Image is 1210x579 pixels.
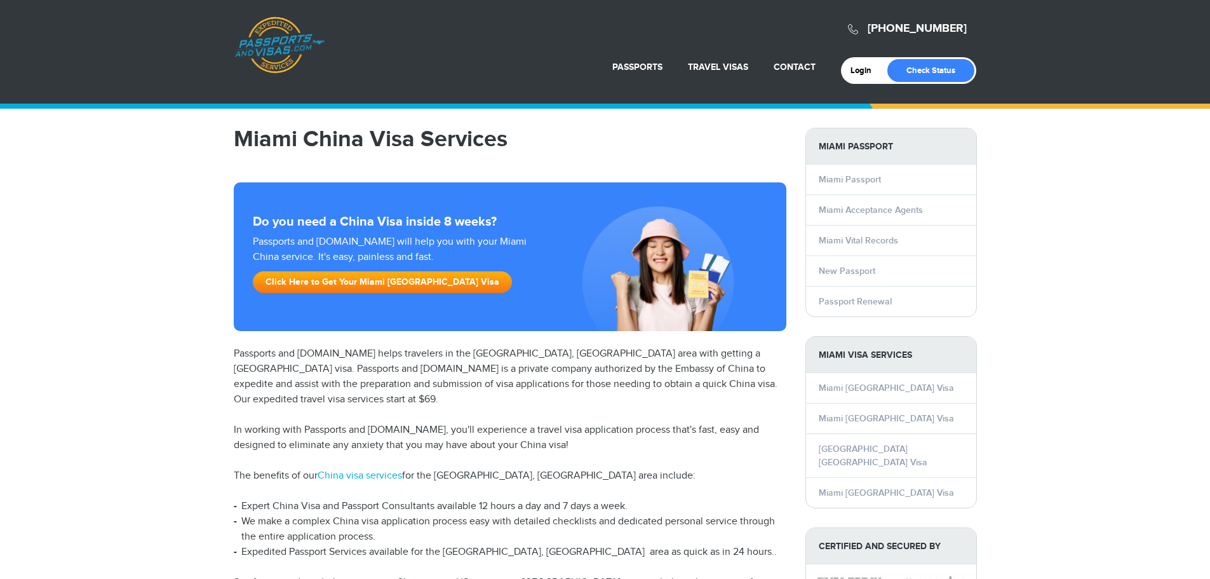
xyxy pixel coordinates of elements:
[819,266,875,276] a: New Passport
[868,22,967,36] a: [PHONE_NUMBER]
[819,383,954,393] a: Miami [GEOGRAPHIC_DATA] Visa
[234,468,786,484] p: The benefits of our for the [GEOGRAPHIC_DATA], [GEOGRAPHIC_DATA] area include:
[234,545,786,560] li: Expedited Passport Services available for the [GEOGRAPHIC_DATA], [GEOGRAPHIC_DATA] area as quick ...
[234,423,786,453] p: In working with Passports and [DOMAIN_NAME], you'll experience a travel visa application process ...
[887,59,974,82] a: Check Status
[253,214,767,229] strong: Do you need a China Visa inside 8 weeks?
[806,337,976,373] strong: Miami Visa Services
[819,413,954,424] a: Miami [GEOGRAPHIC_DATA] Visa
[850,65,880,76] a: Login
[612,62,662,72] a: Passports
[806,528,976,564] strong: Certified and Secured by
[819,205,923,215] a: Miami Acceptance Agents
[234,499,786,514] li: Expert China Visa and Passport Consultants available 12 hours a day and 7 days a week.
[819,235,898,246] a: Miami Vital Records
[248,235,554,299] div: Passports and [DOMAIN_NAME] will help you with your Miami China service. It's easy, painless and ...
[234,514,786,545] li: We make a complex China visa application process easy with detailed checklists and dedicated pers...
[819,444,927,468] a: [GEOGRAPHIC_DATA] [GEOGRAPHIC_DATA] Visa
[318,470,402,482] a: China visa services
[819,296,892,307] a: Passport Renewal
[806,128,976,165] strong: Miami Passport
[234,17,325,74] a: Passports & [DOMAIN_NAME]
[819,174,881,185] a: Miami Passport
[774,62,816,72] a: Contact
[688,62,748,72] a: Travel Visas
[234,346,786,407] p: Passports and [DOMAIN_NAME] helps travelers in the [GEOGRAPHIC_DATA], [GEOGRAPHIC_DATA] area with...
[819,487,954,498] a: Miami [GEOGRAPHIC_DATA] Visa
[234,128,786,151] h1: Miami China Visa Services
[253,271,512,293] a: Click Here to Get Your Miami [GEOGRAPHIC_DATA] Visa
